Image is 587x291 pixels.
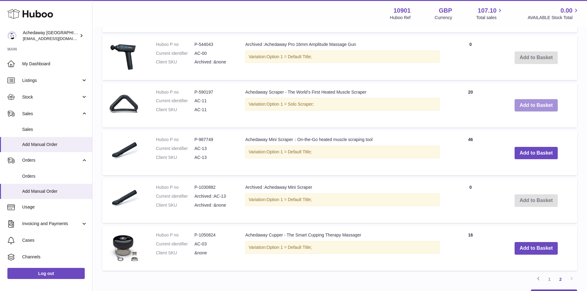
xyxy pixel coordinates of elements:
[108,42,139,72] img: Archived :Achedaway Pro 16mm Amplitude Massage Gun
[194,241,233,247] dd: AC-03
[22,204,88,210] span: Usage
[194,137,233,143] dd: P-987749
[239,83,446,128] td: Achedaway Scraper - The World’s First Heated Muscle Scraper
[156,193,194,199] dt: Current identifier
[22,221,81,227] span: Invoicing and Payments
[555,274,566,285] a: 2
[156,155,194,160] dt: Client SKU
[194,202,233,208] dd: Archived :&none
[22,188,88,194] span: Add Manual Order
[194,98,233,104] dd: AC-11
[22,111,81,117] span: Sales
[22,94,81,100] span: Stock
[528,15,580,21] span: AVAILABLE Stock Total
[245,193,440,206] div: Variation:
[194,232,233,238] dd: P-1050824
[156,137,194,143] dt: Huboo P no
[561,6,573,15] span: 0.00
[22,173,88,179] span: Orders
[23,36,91,41] span: [EMAIL_ADDRESS][DOMAIN_NAME]
[194,51,233,56] dd: AC-00
[156,241,194,247] dt: Current identifier
[194,250,233,256] dd: &none
[239,35,446,80] td: Archived :Achedaway Pro 16mm Amplitude Massage Gun
[194,59,233,65] dd: Archived :&none
[156,51,194,56] dt: Current identifier
[194,155,233,160] dd: AC-13
[267,245,312,250] span: Option 1 = Default Title;
[239,226,446,271] td: Achedaway Cupper - The Smart Cupping Therapy Massager
[156,59,194,65] dt: Client SKU
[390,15,411,21] div: Huboo Ref
[446,83,495,128] td: 20
[446,35,495,80] td: 0
[245,146,440,158] div: Variation:
[446,131,495,175] td: 46
[446,226,495,271] td: 16
[22,237,88,243] span: Cases
[156,98,194,104] dt: Current identifier
[267,197,312,202] span: Option 1 = Default Title;
[108,184,139,215] img: Archived :Achedaway Mini Scraper
[156,202,194,208] dt: Client SKU
[156,89,194,95] dt: Huboo P no
[267,149,312,154] span: Option 1 = Default Title;
[194,107,233,113] dd: AC-11
[156,184,194,190] dt: Huboo P no
[156,146,194,152] dt: Current identifier
[528,6,580,21] a: 0.00 AVAILABLE Stock Total
[108,137,139,168] img: Achedaway Mini Scraper：On-the-Go heated muscle scraping tool
[22,157,81,163] span: Orders
[194,89,233,95] dd: P-590197
[439,6,452,15] strong: GBP
[245,241,440,254] div: Variation:
[156,42,194,47] dt: Huboo P no
[194,146,233,152] dd: AC-13
[22,78,81,83] span: Listings
[108,89,139,120] img: Achedaway Scraper - The World’s First Heated Muscle Scraper
[393,6,411,15] strong: 10901
[22,61,88,67] span: My Dashboard
[22,127,88,132] span: Sales
[22,142,88,148] span: Add Manual Order
[156,232,194,238] dt: Huboo P no
[267,54,312,59] span: Option 1 = Default Title;
[194,193,233,199] dd: Archived :AC-13
[245,98,440,111] div: Variation:
[7,268,85,279] a: Log out
[239,131,446,175] td: Achedaway Mini Scraper：On-the-Go heated muscle scraping tool
[515,242,558,255] button: Add to Basket
[194,184,233,190] dd: P-1030882
[194,42,233,47] dd: P-544043
[239,178,446,223] td: Archived :Achedaway Mini Scraper
[156,107,194,113] dt: Client SKU
[108,232,139,263] img: Achedaway Cupper - The Smart Cupping Therapy Massager
[478,6,496,15] span: 107.10
[267,102,314,107] span: Option 1 = Solo Scraper;
[435,15,452,21] div: Currency
[544,274,555,285] a: 1
[476,15,503,21] span: Total sales
[156,250,194,256] dt: Client SKU
[446,178,495,223] td: 0
[476,6,503,21] a: 107.10 Total sales
[22,254,88,260] span: Channels
[7,31,17,40] img: admin@newpb.co.uk
[245,51,440,63] div: Variation:
[515,147,558,160] button: Add to Basket
[515,99,558,112] button: Add to Basket
[23,30,78,42] div: Achedaway [GEOGRAPHIC_DATA]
